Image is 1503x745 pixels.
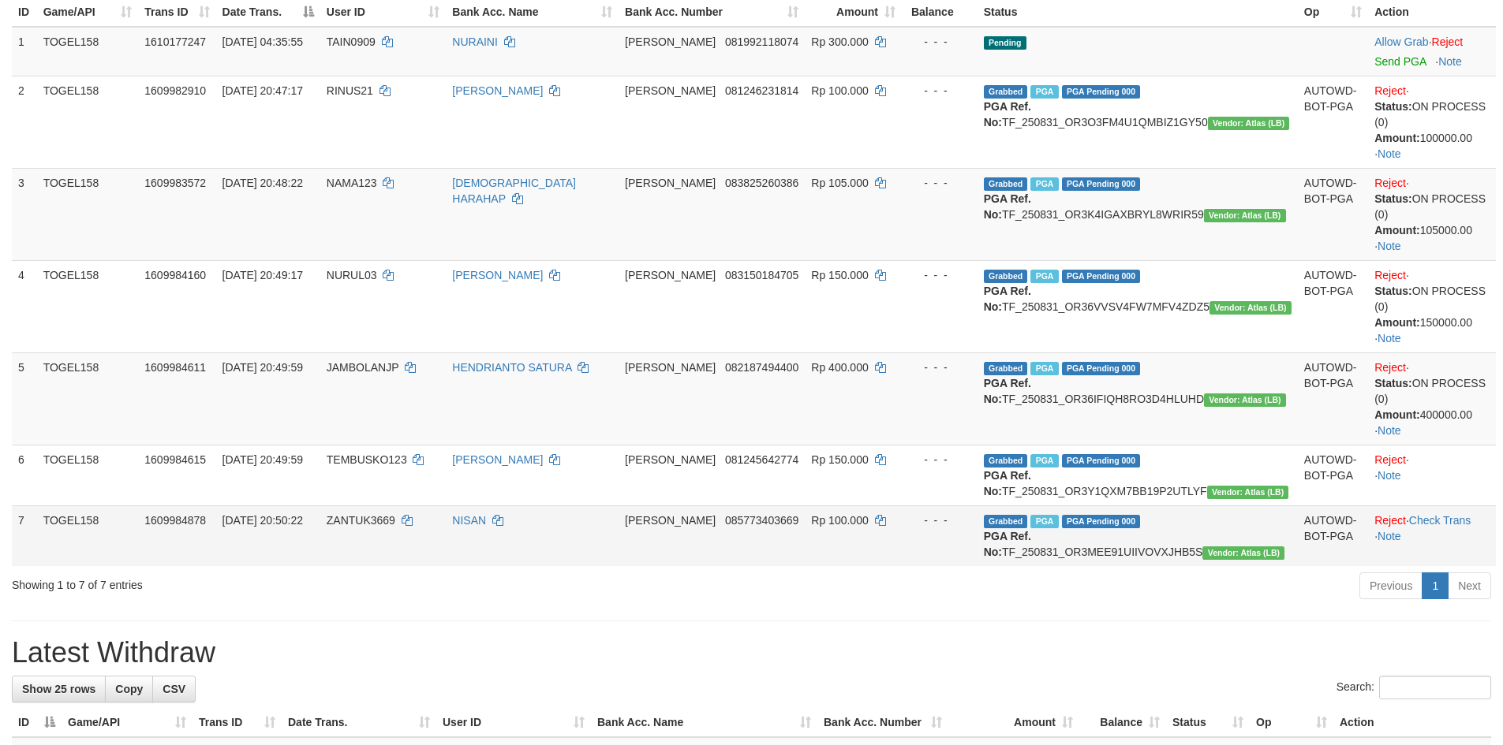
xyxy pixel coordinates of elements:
[811,514,868,527] span: Rp 100.000
[625,361,716,374] span: [PERSON_NAME]
[984,36,1026,50] span: Pending
[327,269,377,281] span: NURUL03
[37,27,139,76] td: TOGEL158
[1166,708,1250,737] th: Status: activate to sort column ascending
[1378,147,1401,160] a: Note
[1359,572,1423,599] a: Previous
[1378,530,1401,542] a: Note
[908,175,971,191] div: - - -
[811,453,868,466] span: Rp 150.000
[948,708,1079,737] th: Amount: activate to sort column ascending
[984,100,1031,129] b: PGA Ref. No:
[1432,35,1464,48] a: Reject
[1409,514,1471,527] a: Check Trans
[817,708,948,737] th: Bank Acc. Number: activate to sort column ascending
[144,177,206,189] span: 1609983572
[1030,270,1058,283] span: Marked by azecs1
[725,177,798,189] span: Copy 083825260386 to clipboard
[1374,35,1431,48] span: ·
[37,168,139,260] td: TOGEL158
[625,84,716,97] span: [PERSON_NAME]
[1368,352,1496,445] td: · ·
[984,285,1031,313] b: PGA Ref. No:
[908,83,971,99] div: - - -
[1374,132,1420,144] b: Amount:
[1202,546,1284,560] span: Vendor URL: https://dashboard.q2checkout.com/secure
[1298,260,1368,352] td: AUTOWD-BOT-PGA
[1374,316,1420,329] b: Amount:
[1374,55,1426,68] a: Send PGA
[1062,177,1141,191] span: PGA Pending
[1374,514,1406,527] a: Reject
[327,84,373,97] span: RINUS21
[1374,177,1406,189] a: Reject
[725,84,798,97] span: Copy 081246231814 to clipboard
[1448,572,1491,599] a: Next
[1374,100,1411,113] b: Status:
[1438,55,1462,68] a: Note
[984,270,1028,283] span: Grabbed
[811,177,868,189] span: Rp 105.000
[1030,515,1058,528] span: Marked by azecs1
[978,445,1298,505] td: TF_250831_OR3Y1QXM7BB19P2UTLYF
[811,35,868,48] span: Rp 300.000
[984,362,1028,375] span: Grabbed
[725,514,798,527] span: Copy 085773403669 to clipboard
[908,512,971,528] div: - - -
[327,453,407,466] span: TEMBUSKO123
[1379,676,1491,699] input: Search:
[1378,424,1401,437] a: Note
[811,84,868,97] span: Rp 100.000
[1062,85,1141,99] span: PGA Pending
[1368,445,1496,505] td: · ·
[1368,27,1496,76] td: ·
[1368,505,1496,566] td: · ·
[452,35,498,48] a: NURAINI
[625,453,716,466] span: [PERSON_NAME]
[222,177,303,189] span: [DATE] 20:48:22
[222,35,303,48] span: [DATE] 04:35:55
[1378,469,1401,482] a: Note
[984,515,1028,528] span: Grabbed
[452,361,571,374] a: HENDRIANTO SATURA
[452,453,543,466] a: [PERSON_NAME]
[978,76,1298,168] td: TF_250831_OR3O3FM4U1QMBIZ1GY50
[12,168,37,260] td: 3
[908,34,971,50] div: - - -
[1337,676,1491,699] label: Search:
[1368,260,1496,352] td: · ·
[282,708,436,737] th: Date Trans.: activate to sort column ascending
[811,269,868,281] span: Rp 150.000
[978,168,1298,260] td: TF_250831_OR3K4IGAXBRYL8WRIR59
[978,505,1298,566] td: TF_250831_OR3MEE91UIIVOVXJHB5S
[725,453,798,466] span: Copy 081245642774 to clipboard
[1204,209,1286,222] span: Vendor URL: https://dashboard.q2checkout.com/secure
[1062,454,1141,467] span: PGA Pending
[984,177,1028,191] span: Grabbed
[1374,269,1406,281] a: Reject
[908,267,971,283] div: - - -
[1374,224,1420,237] b: Amount:
[811,361,868,374] span: Rp 400.000
[1374,99,1490,146] div: ON PROCESS (0) 100000.00
[327,177,377,189] span: NAMA123
[1368,76,1496,168] td: · ·
[327,35,376,48] span: TAIN0909
[978,260,1298,352] td: TF_250831_OR36VVSV4FW7MFV4ZDZ5
[1030,85,1058,99] span: Marked by azecs1
[625,514,716,527] span: [PERSON_NAME]
[12,27,37,76] td: 1
[625,269,716,281] span: [PERSON_NAME]
[1208,117,1290,130] span: Vendor URL: https://dashboard.q2checkout.com/secure
[12,76,37,168] td: 2
[1207,486,1289,499] span: Vendor URL: https://dashboard.q2checkout.com/secure
[984,454,1028,467] span: Grabbed
[984,192,1031,221] b: PGA Ref. No:
[327,361,399,374] span: JAMBOLANJP
[591,708,817,737] th: Bank Acc. Name: activate to sort column ascending
[1333,708,1491,737] th: Action
[1374,408,1420,421] b: Amount:
[725,269,798,281] span: Copy 083150184705 to clipboard
[984,377,1031,405] b: PGA Ref. No:
[1374,191,1490,238] div: ON PROCESS (0) 105000.00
